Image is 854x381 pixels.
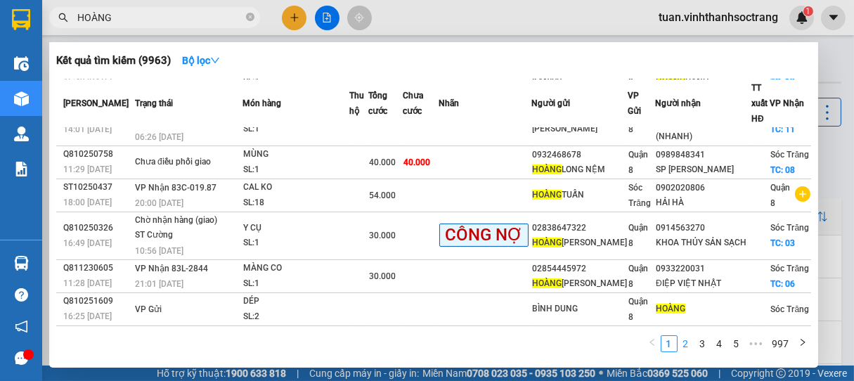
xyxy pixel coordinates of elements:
[770,165,795,175] span: TC: 08
[628,183,651,208] span: Sóc Trăng
[532,148,627,162] div: 0932468678
[243,221,349,236] div: Y CỤ
[14,162,29,176] img: solution-icon
[768,335,794,352] li: 997
[644,335,661,352] button: left
[695,336,711,351] a: 3
[678,336,694,351] a: 2
[77,10,243,25] input: Tìm tên, số ĐT hoặc mã đơn
[656,235,751,250] div: KHOA THỦY SẢN SẠCH
[532,238,562,247] span: HOÀNG
[628,91,641,116] span: VP Gửi
[795,186,810,202] span: plus-circle
[770,124,795,134] span: TC: 11
[532,276,627,291] div: [PERSON_NAME]
[368,91,387,116] span: Tổng cước
[97,76,187,91] li: VP Quận 8
[63,294,131,309] div: Q810251609
[210,56,220,65] span: down
[655,98,701,108] span: Người nhận
[246,13,254,21] span: close-circle
[661,336,677,351] a: 1
[694,335,711,352] li: 3
[531,98,570,108] span: Người gửi
[770,183,790,208] span: Quận 8
[711,335,728,352] li: 4
[628,150,648,175] span: Quận 8
[243,195,349,211] div: SL: 18
[745,335,768,352] span: •••
[135,246,183,256] span: 10:56 [DATE]
[369,190,396,200] span: 54.000
[628,297,648,322] span: Quận 8
[770,223,809,233] span: Sóc Trăng
[770,279,795,289] span: TC: 06
[135,183,216,193] span: VP Nhận 83C-019.87
[439,98,459,108] span: Nhãn
[628,264,648,289] span: Quận 8
[532,261,627,276] div: 02854445972
[15,351,28,365] span: message
[770,98,804,108] span: VP Nhận
[532,221,627,235] div: 02838647322
[243,261,349,276] div: MÀNG CO
[728,335,745,352] li: 5
[532,164,562,174] span: HOÀNG
[135,304,162,314] span: VP Gửi
[135,132,183,142] span: 06:26 [DATE]
[58,13,68,22] span: search
[745,335,768,352] li: Next 5 Pages
[770,238,795,248] span: TC: 03
[243,180,349,195] div: CAL KO
[751,83,768,124] span: TT xuất HĐ
[243,162,349,178] div: SL: 1
[678,335,694,352] li: 2
[770,264,809,273] span: Sóc Trăng
[63,311,112,321] span: 16:25 [DATE]
[135,279,183,289] span: 21:01 [DATE]
[661,335,678,352] li: 1
[656,276,751,291] div: ĐIỆP VIỆT NHẬT
[12,9,30,30] img: logo-vxr
[7,7,56,56] img: logo.jpg
[246,11,254,25] span: close-circle
[404,157,431,167] span: 40.000
[243,147,349,162] div: MÙNG
[14,256,29,271] img: warehouse-icon
[135,98,173,108] span: Trạng thái
[7,7,204,60] li: Vĩnh Thành (Sóc Trăng)
[63,164,112,174] span: 11:29 [DATE]
[56,53,171,68] h3: Kết quả tìm kiếm ( 9963 )
[439,224,529,247] span: CÔNG NỢ
[532,190,562,200] span: HOÀNG
[63,221,131,235] div: Q810250326
[770,150,809,160] span: Sóc Trăng
[242,98,281,108] span: Món hàng
[656,221,751,235] div: 0914563270
[369,231,396,240] span: 30.000
[648,338,656,347] span: left
[97,94,107,104] span: environment
[243,122,349,137] div: SL: 1
[656,162,751,177] div: SP [PERSON_NAME]
[794,335,811,352] li: Next Page
[656,148,751,162] div: 0989848341
[15,320,28,333] span: notification
[135,264,208,273] span: VP Nhận 83L-2844
[794,335,811,352] button: right
[14,56,29,71] img: warehouse-icon
[656,195,751,210] div: HẢI HÀ
[532,188,627,202] div: TUẤN
[656,115,751,144] div: [PERSON_NAME](NHANH)
[171,49,231,72] button: Bộ lọcdown
[7,94,17,104] span: environment
[135,198,183,208] span: 20:00 [DATE]
[656,304,685,314] span: HOÀNG
[135,155,240,170] div: Chưa điều phối giao
[243,235,349,251] div: SL: 1
[14,127,29,141] img: warehouse-icon
[798,338,807,347] span: right
[729,336,744,351] a: 5
[369,157,396,167] span: 40.000
[14,91,29,106] img: warehouse-icon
